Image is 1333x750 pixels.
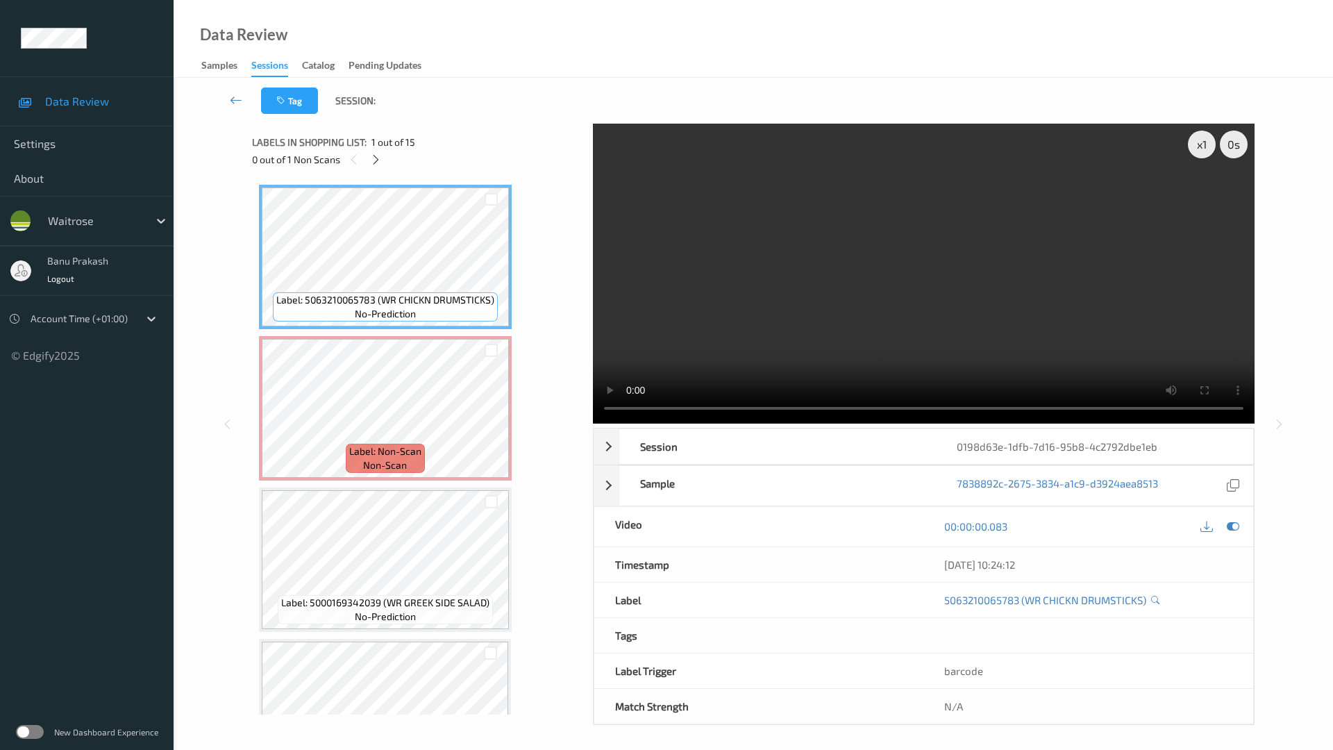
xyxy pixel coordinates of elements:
button: Tag [261,87,318,114]
a: 00:00:00.083 [944,519,1007,533]
div: Tags [594,618,924,653]
div: Sample7838892c-2675-3834-a1c9-d3924aea8513 [594,465,1254,506]
div: Sample [619,466,937,506]
span: 1 out of 15 [371,135,415,149]
a: 7838892c-2675-3834-a1c9-d3924aea8513 [957,476,1158,495]
div: Timestamp [594,547,924,582]
a: 5063210065783 (WR CHICKN DRUMSTICKS) [944,593,1146,607]
div: Video [594,507,924,547]
span: non-scan [363,458,407,472]
div: Samples [201,58,237,76]
div: Label Trigger [594,653,924,688]
a: Samples [201,56,251,76]
div: N/A [923,689,1253,724]
div: 0 s [1220,131,1248,158]
div: 0198d63e-1dfb-7d16-95b8-4c2792dbe1eb [936,429,1253,464]
div: barcode [923,653,1253,688]
span: Label: 5063210065783 (WR CHICKN DRUMSTICKS) [276,293,494,307]
div: Pending Updates [349,58,421,76]
span: Session: [335,94,376,108]
div: Session [619,429,937,464]
div: Match Strength [594,689,924,724]
div: x 1 [1188,131,1216,158]
span: no-prediction [355,307,416,321]
div: Catalog [302,58,335,76]
div: Label [594,583,924,617]
div: Session0198d63e-1dfb-7d16-95b8-4c2792dbe1eb [594,428,1254,465]
span: Label: Non-Scan [349,444,421,458]
span: no-prediction [355,610,416,624]
a: Pending Updates [349,56,435,76]
div: [DATE] 10:24:12 [944,558,1232,572]
span: Label: 5000169342039 (WR GREEK SIDE SALAD) [281,596,489,610]
div: Data Review [200,28,287,42]
span: Labels in shopping list: [252,135,367,149]
div: Sessions [251,58,288,77]
a: Sessions [251,56,302,77]
a: Catalog [302,56,349,76]
div: 0 out of 1 Non Scans [252,151,583,168]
